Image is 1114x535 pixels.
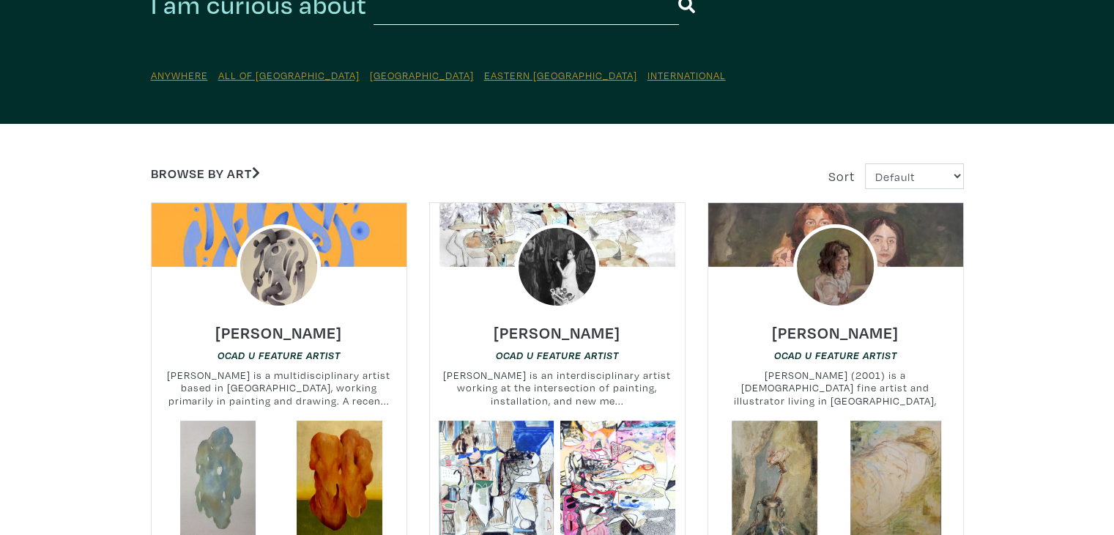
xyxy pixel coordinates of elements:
[494,322,620,342] h6: [PERSON_NAME]
[237,224,322,309] img: phpThumb.php
[484,68,637,82] a: Eastern [GEOGRAPHIC_DATA]
[218,348,341,362] a: OCAD U Feature Artist
[218,350,341,361] em: OCAD U Feature Artist
[218,68,360,82] a: All of [GEOGRAPHIC_DATA]
[774,348,897,362] a: OCAD U Feature Artist
[152,369,406,407] small: [PERSON_NAME] is a multidisciplinary artist based in [GEOGRAPHIC_DATA], working primarily in pain...
[494,319,620,336] a: [PERSON_NAME]
[215,319,342,336] a: [PERSON_NAME]
[793,224,878,309] img: phpThumb.php
[151,68,208,82] a: Anywhere
[430,369,685,407] small: [PERSON_NAME] is an interdisciplinary artist working at the intersection of painting, installatio...
[215,322,342,342] h6: [PERSON_NAME]
[828,168,855,185] span: Sort
[647,68,726,82] a: International
[772,322,899,342] h6: [PERSON_NAME]
[496,348,619,362] a: OCAD U Feature Artist
[151,165,260,182] a: Browse by Art
[370,68,474,82] a: [GEOGRAPHIC_DATA]
[708,369,963,407] small: [PERSON_NAME] (2001) is a [DEMOGRAPHIC_DATA] fine artist and illustrator living in [GEOGRAPHIC_DA...
[515,224,600,309] img: phpThumb.php
[774,350,897,361] em: OCAD U Feature Artist
[496,350,619,361] em: OCAD U Feature Artist
[772,319,899,336] a: [PERSON_NAME]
